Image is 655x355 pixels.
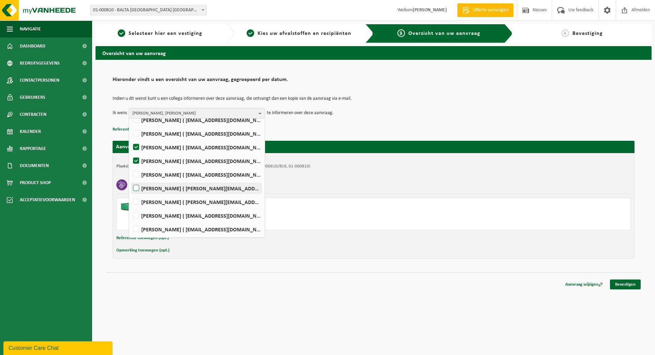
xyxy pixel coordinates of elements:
strong: [PERSON_NAME] [413,8,447,13]
button: Referentie toevoegen (opt.) [113,125,165,134]
span: 1 [118,29,125,37]
label: [PERSON_NAME] ( [EMAIL_ADDRESS][DOMAIN_NAME] ) [132,156,261,166]
span: Navigatie [20,21,41,38]
label: [PERSON_NAME] ( [PERSON_NAME][EMAIL_ADDRESS][DOMAIN_NAME] ) [132,183,261,193]
button: [PERSON_NAME], [PERSON_NAME] [129,108,265,118]
button: Opmerking toevoegen (opt.) [116,246,170,255]
a: 1Selecteer hier een vestiging [99,29,221,38]
span: Acceptatievoorwaarden [20,191,75,208]
span: Bevestiging [572,31,603,36]
strong: Plaatsingsadres: [116,164,146,168]
label: [PERSON_NAME] ( [EMAIL_ADDRESS][DOMAIN_NAME] ) [132,224,261,234]
span: Overzicht van uw aanvraag [408,31,480,36]
span: Dashboard [20,38,45,55]
label: [PERSON_NAME] ( [EMAIL_ADDRESS][DOMAIN_NAME] ) [132,210,261,221]
div: Ophalen en plaatsen lege container [147,212,401,218]
label: [PERSON_NAME] ( [PERSON_NAME][EMAIL_ADDRESS][DOMAIN_NAME] ) [132,197,261,207]
span: 3 [397,29,405,37]
p: te informeren over deze aanvraag. [267,108,334,118]
span: 01-000810 - BALTA OUDENAARDE NV - OUDENAARDE [90,5,206,15]
span: Kies uw afvalstoffen en recipiënten [258,31,351,36]
span: Contracten [20,106,46,123]
a: Aanvraag wijzigen [560,279,608,289]
span: 4 [562,29,569,37]
a: Bevestigen [610,279,641,289]
span: Documenten [20,157,49,174]
span: Bedrijfsgegevens [20,55,60,72]
span: 2 [247,29,254,37]
span: Rapportage [20,140,46,157]
h2: Overzicht van uw aanvraag [96,46,652,59]
strong: Aanvraag voor [DATE] [116,144,167,150]
p: Indien u dit wenst kunt u een collega informeren over deze aanvraag, die ontvangt dan een kopie v... [113,96,635,101]
button: Referentie toevoegen (opt.) [116,234,169,243]
span: Kalender [20,123,41,140]
span: Selecteer hier een vestiging [129,31,202,36]
label: [PERSON_NAME] ( [EMAIL_ADDRESS][DOMAIN_NAME] ) [132,169,261,180]
label: [PERSON_NAME] ( [EMAIL_ADDRESS][DOMAIN_NAME] ) [132,115,261,125]
span: Gebruikers [20,89,45,106]
span: [PERSON_NAME], [PERSON_NAME] [132,108,256,119]
span: Contactpersonen [20,72,59,89]
div: Aantal: 1 [147,221,401,227]
img: HK-XA-30-GN-00.png [120,201,141,211]
a: 2Kies uw afvalstoffen en recipiënten [238,29,360,38]
label: [PERSON_NAME] ( [EMAIL_ADDRESS][DOMAIN_NAME] ) [132,128,261,139]
p: Ik wens [113,108,127,118]
a: Offerte aanvragen [457,3,513,17]
h2: Hieronder vindt u een overzicht van uw aanvraag, gegroepeerd per datum. [113,77,635,86]
label: [PERSON_NAME] ( [EMAIL_ADDRESS][DOMAIN_NAME] ) [132,142,261,152]
iframe: chat widget [3,340,114,355]
span: Product Shop [20,174,51,191]
span: Offerte aanvragen [471,7,510,14]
